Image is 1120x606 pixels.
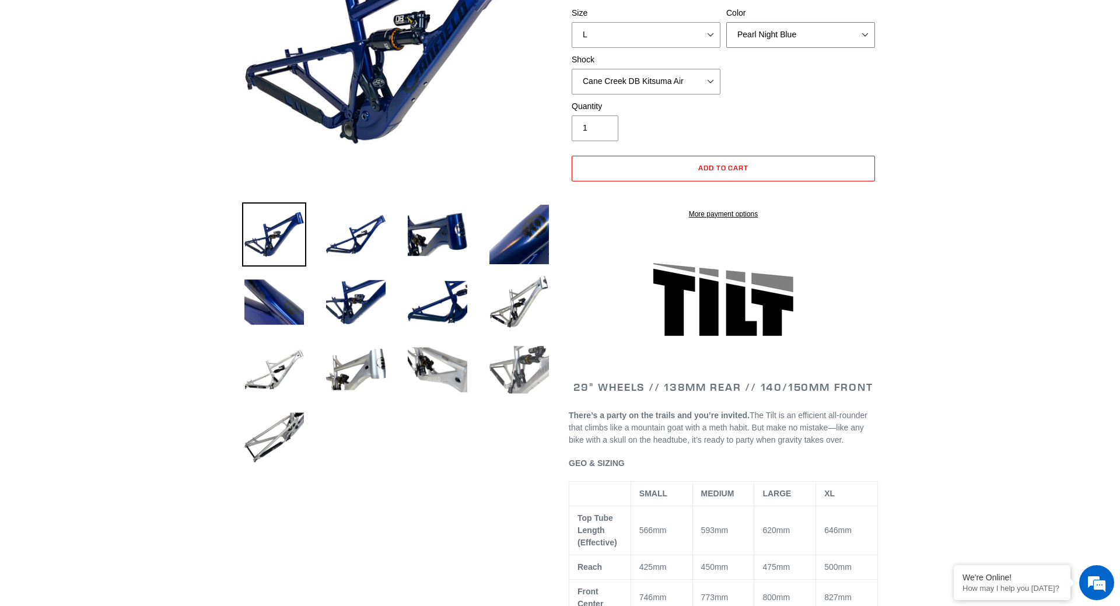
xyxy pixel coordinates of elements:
img: Load image into Gallery viewer, TILT - Frameset [324,338,388,402]
img: Load image into Gallery viewer, TILT - Frameset [405,270,470,334]
img: Load image into Gallery viewer, TILT - Frameset [242,338,306,402]
img: Load image into Gallery viewer, TILT - Frameset [405,338,470,402]
img: Load image into Gallery viewer, TILT - Frameset [324,202,388,267]
span: Top Tube Length (Effective) [577,513,617,547]
span: MEDIUM [701,489,734,498]
td: 566mm [631,506,692,555]
div: Navigation go back [13,64,30,82]
span: XL [824,489,835,498]
td: 425mm [631,555,692,579]
label: Size [572,7,720,19]
button: Add to cart [572,156,875,181]
div: We're Online! [963,573,1062,582]
img: Load image into Gallery viewer, TILT - Frameset [324,270,388,334]
a: More payment options [572,209,875,219]
td: 450mm [692,555,754,579]
div: Chat with us now [78,65,213,80]
img: Load image into Gallery viewer, TILT - Frameset [487,270,551,334]
textarea: Type your message and hit 'Enter' [6,318,222,359]
img: Load image into Gallery viewer, TILT - Frameset [242,202,306,267]
span: Reach [577,562,602,572]
span: LARGE [762,489,791,498]
label: Shock [572,54,720,66]
td: 593mm [692,506,754,555]
img: Load image into Gallery viewer, TILT - Frameset [405,202,470,267]
span: Add to cart [698,163,749,172]
img: Load image into Gallery viewer, TILT - Frameset [242,270,306,334]
img: Load image into Gallery viewer, TILT - Frameset [487,202,551,267]
span: The Tilt is an efficient all-rounder that climbs like a mountain goat with a meth habit. But make... [569,411,867,444]
label: Color [726,7,875,19]
p: How may I help you today? [963,584,1062,593]
td: 646mm [816,506,878,555]
td: 620mm [754,506,816,555]
td: 475mm [754,555,816,579]
img: d_696896380_company_1647369064580_696896380 [37,58,66,87]
td: 500mm [816,555,878,579]
span: SMALL [639,489,667,498]
b: There’s a party on the trails and you’re invited. [569,411,750,420]
span: We're online! [68,147,161,265]
img: Load image into Gallery viewer, TILT - Frameset [487,338,551,402]
img: Load image into Gallery viewer, TILT - Frameset [242,405,306,470]
div: Minimize live chat window [191,6,219,34]
span: 29" WHEELS // 138mm REAR // 140/150mm FRONT [573,380,873,394]
span: GEO & SIZING [569,458,625,468]
label: Quantity [572,100,720,113]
